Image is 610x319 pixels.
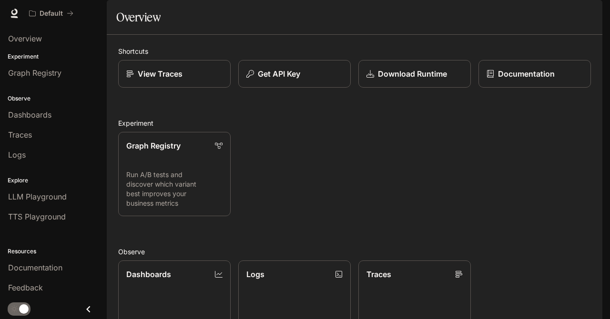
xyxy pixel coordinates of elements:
[126,170,223,208] p: Run A/B tests and discover which variant best improves your business metrics
[126,140,181,151] p: Graph Registry
[378,68,447,80] p: Download Runtime
[118,247,591,257] h2: Observe
[138,68,183,80] p: View Traces
[258,68,300,80] p: Get API Key
[478,60,591,88] a: Documentation
[118,132,231,216] a: Graph RegistryRun A/B tests and discover which variant best improves your business metrics
[25,4,78,23] button: All workspaces
[358,60,471,88] a: Download Runtime
[118,46,591,56] h2: Shortcuts
[126,269,171,280] p: Dashboards
[498,68,555,80] p: Documentation
[40,10,63,18] p: Default
[366,269,391,280] p: Traces
[238,60,351,88] button: Get API Key
[118,118,591,128] h2: Experiment
[246,269,264,280] p: Logs
[116,8,161,27] h1: Overview
[118,60,231,88] a: View Traces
